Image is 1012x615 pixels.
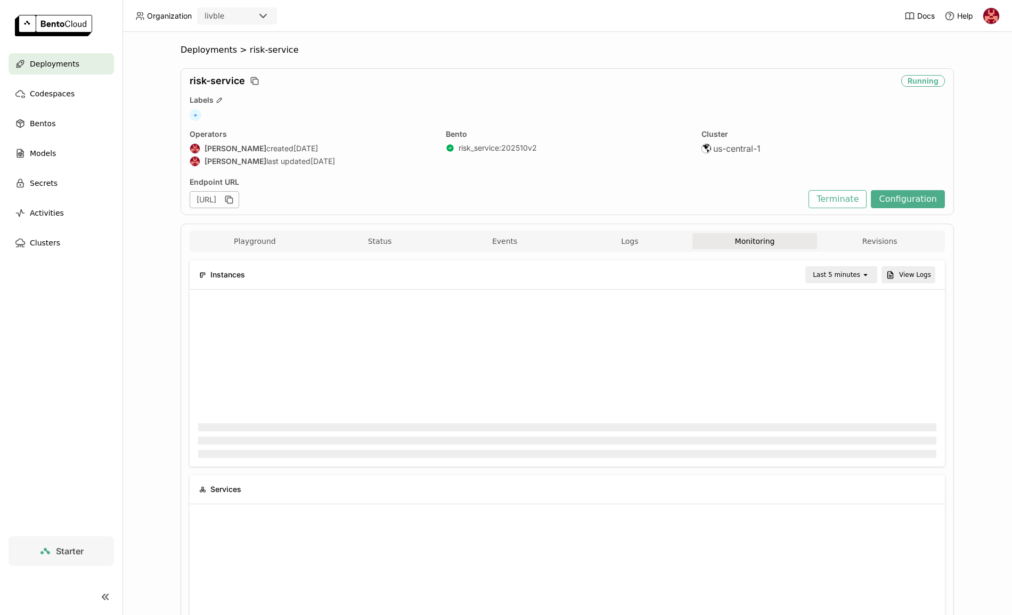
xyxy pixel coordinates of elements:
[701,129,945,139] div: Cluster
[56,546,84,556] span: Starter
[225,11,226,22] input: Selected livble.
[442,233,567,249] button: Events
[9,143,114,164] a: Models
[190,95,945,105] div: Labels
[30,177,58,190] span: Secrets
[446,129,689,139] div: Bento
[210,269,245,281] span: Instances
[459,143,537,153] a: risk_service:202510v2
[871,190,945,208] button: Configuration
[692,233,818,249] button: Monitoring
[190,109,201,121] span: +
[293,144,318,153] span: [DATE]
[237,45,250,55] span: >
[817,233,942,249] button: Revisions
[713,143,761,154] span: us-central-1
[147,11,192,21] span: Organization
[15,15,92,36] img: logo
[205,157,266,166] strong: [PERSON_NAME]
[192,233,317,249] button: Playground
[901,75,945,87] div: Running
[311,157,335,166] span: [DATE]
[30,58,79,70] span: Deployments
[190,144,200,153] img: Uri Vinetz
[621,236,638,246] span: Logs
[190,129,433,139] div: Operators
[904,11,935,21] a: Docs
[30,147,56,160] span: Models
[957,11,973,21] span: Help
[30,87,75,100] span: Codespaces
[181,45,237,55] span: Deployments
[983,8,999,24] img: Uri Vinetz
[861,270,870,279] svg: open
[250,45,299,55] span: risk-service
[30,236,60,249] span: Clusters
[205,11,224,21] div: livble
[809,190,867,208] button: Terminate
[9,232,114,253] a: Clusters
[944,11,973,21] div: Help
[9,53,114,75] a: Deployments
[30,117,55,130] span: Bentos
[9,83,114,104] a: Codespaces
[882,266,935,283] button: View Logs
[9,173,114,194] a: Secrets
[190,191,239,208] div: [URL]
[190,143,433,154] div: created
[813,269,860,280] div: Last 5 minutes
[917,11,935,21] span: Docs
[190,156,433,167] div: last updated
[181,45,954,55] nav: Breadcrumbs navigation
[190,157,200,166] img: Uri Vinetz
[190,177,803,187] div: Endpoint URL
[9,202,114,224] a: Activities
[205,144,266,153] strong: [PERSON_NAME]
[190,75,245,87] span: risk-service
[9,536,114,566] a: Starter
[317,233,443,249] button: Status
[30,207,64,219] span: Activities
[9,113,114,134] a: Bentos
[210,483,241,495] span: Services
